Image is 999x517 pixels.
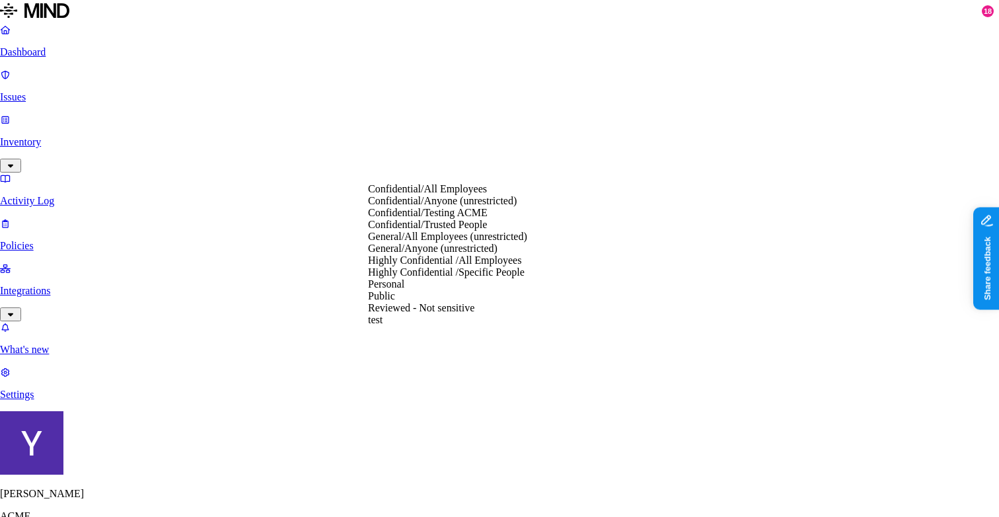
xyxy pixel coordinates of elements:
span: Public [368,290,395,301]
span: Confidential/All Employees [368,183,487,194]
span: Highly Confidential /Specific People [368,266,525,278]
span: Reviewed - Not sensitive [368,302,474,313]
span: test [368,314,383,325]
span: Highly Confidential /All Employees [368,255,521,266]
span: Confidential/Trusted People [368,219,487,230]
span: Confidential/Anyone (unrestricted) [368,195,517,206]
span: General/All Employees (unrestricted) [368,231,527,242]
span: Confidential/Testing ACME [368,207,488,218]
span: Personal [368,278,404,290]
span: General/Anyone (unrestricted) [368,243,498,254]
